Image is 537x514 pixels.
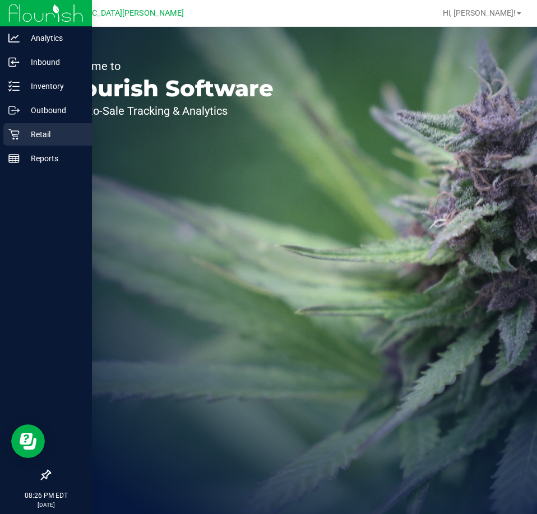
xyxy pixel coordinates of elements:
[8,105,20,116] inline-svg: Outbound
[8,57,20,68] inline-svg: Inbound
[45,8,184,18] span: [GEOGRAPHIC_DATA][PERSON_NAME]
[8,81,20,92] inline-svg: Inventory
[8,129,20,140] inline-svg: Retail
[20,104,87,117] p: Outbound
[20,152,87,165] p: Reports
[20,80,87,93] p: Inventory
[443,8,516,17] span: Hi, [PERSON_NAME]!
[5,490,87,501] p: 08:26 PM EDT
[8,32,20,44] inline-svg: Analytics
[61,105,274,116] p: Seed-to-Sale Tracking & Analytics
[5,501,87,509] p: [DATE]
[61,77,274,100] p: Flourish Software
[11,424,45,458] iframe: Resource center
[20,128,87,141] p: Retail
[61,60,274,72] p: Welcome to
[8,153,20,164] inline-svg: Reports
[20,55,87,69] p: Inbound
[20,31,87,45] p: Analytics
